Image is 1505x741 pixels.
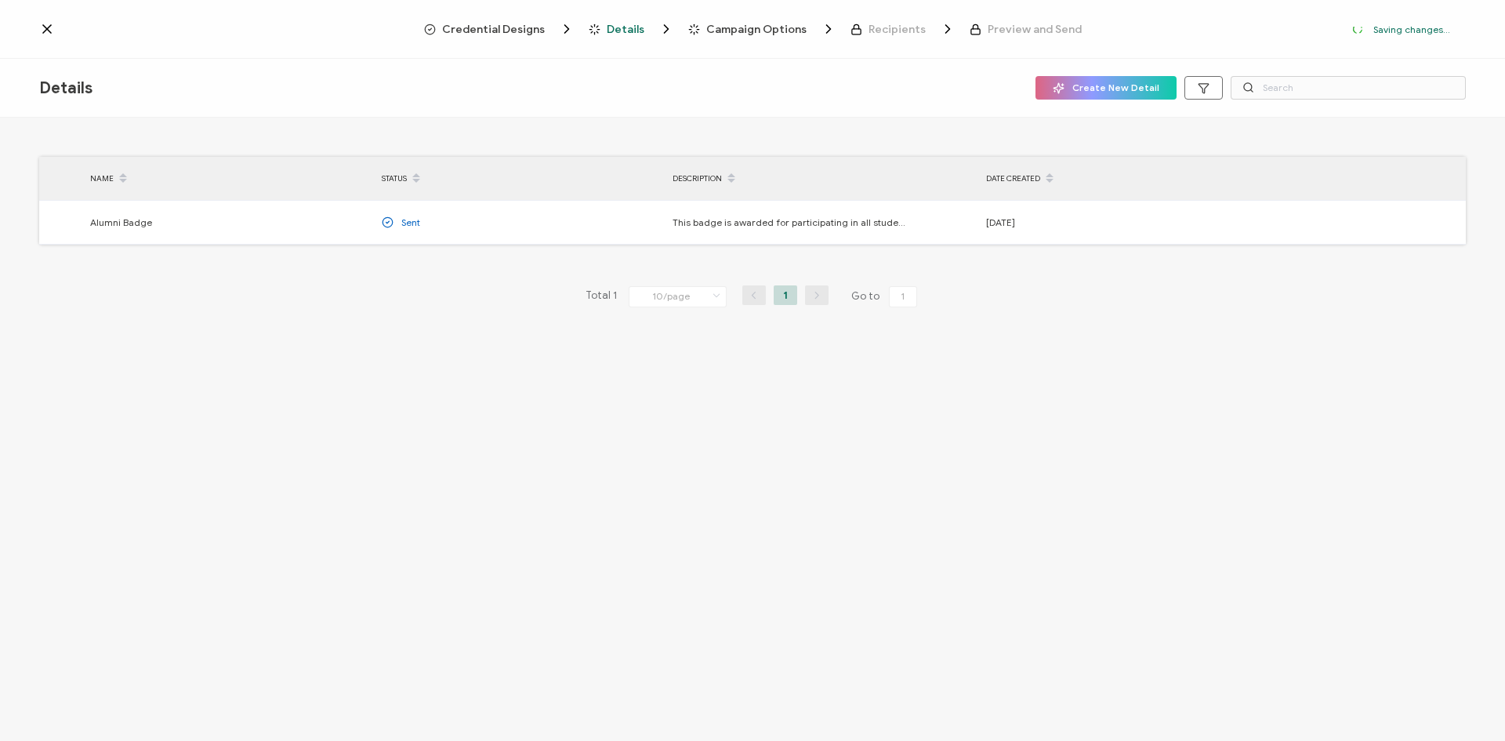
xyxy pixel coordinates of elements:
[665,165,978,192] div: DESCRIPTION
[774,285,797,305] li: 1
[978,165,1269,192] div: DATE CREATED
[1373,24,1450,35] p: Saving changes...
[1053,82,1159,94] span: Create New Detail
[1035,76,1177,100] button: Create New Detail
[90,213,152,231] span: Alumni Badge
[688,21,836,37] span: Campaign Options
[1231,76,1466,100] input: Search
[39,78,92,98] span: Details
[869,24,926,35] span: Recipients
[988,24,1082,35] span: Preview and Send
[442,24,545,35] span: Credential Designs
[978,213,1269,231] div: [DATE]
[401,213,420,231] span: Sent
[970,24,1082,35] span: Preview and Send
[629,286,727,307] input: Select
[673,213,908,231] span: This badge is awarded for participating in all student events at BSCP. You are now a member of th...
[851,285,920,307] span: Go to
[1427,666,1505,741] iframe: Chat Widget
[82,165,374,192] div: NAME
[424,21,1082,37] div: Breadcrumb
[424,21,575,37] span: Credential Designs
[589,21,674,37] span: Details
[850,21,956,37] span: Recipients
[374,165,665,192] div: STATUS
[607,24,644,35] span: Details
[706,24,807,35] span: Campaign Options
[586,285,617,307] span: Total 1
